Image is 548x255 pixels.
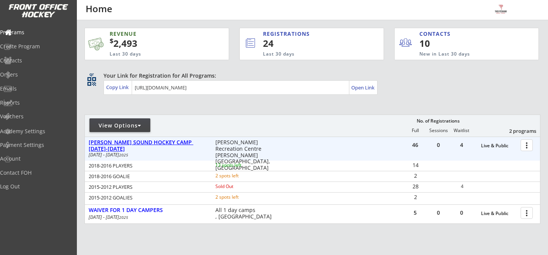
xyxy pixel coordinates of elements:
div: Sold Out [215,184,264,189]
div: Last 30 days [263,51,352,57]
div: New in Last 30 days [419,51,503,57]
div: All 1 day camps , [GEOGRAPHIC_DATA] [215,207,275,220]
div: 10 [419,37,466,50]
div: 28 [404,184,427,189]
div: 0 [450,210,473,215]
div: No. of Registrations [414,118,462,124]
div: 2018-2016 GOALIE [89,174,205,179]
div: Sessions [427,128,450,133]
div: 14 [404,163,427,168]
em: 2025 [119,152,128,158]
div: [PERSON_NAME] Recreation Centre [PERSON_NAME][GEOGRAPHIC_DATA], [GEOGRAPHIC_DATA] [215,139,275,171]
div: Waitlist [450,128,473,133]
div: Full [404,128,427,133]
div: Open Link [351,84,375,91]
sup: $ [110,36,113,45]
div: 2,493 [110,37,205,50]
div: 2 spots left [215,174,264,178]
div: 2015-2012 GOALIES [89,195,205,200]
button: more_vert [521,207,533,219]
div: 2015-2012 PLAYERS [89,185,205,190]
div: 24 [263,37,358,50]
div: 2 [404,194,427,200]
div: 2 programs [497,127,536,134]
div: qr [87,72,96,77]
div: 46 [404,142,427,148]
div: [PERSON_NAME] SOUND HOCKEY CAMP [DATE]-[DATE] [89,139,207,152]
div: 0 [427,210,450,215]
div: 0 [427,142,450,148]
div: WAIVER FOR 1 DAY CAMPERS [89,207,207,214]
div: 2018-2016 PLAYERS [89,163,205,168]
div: 13 spots left [215,163,264,167]
div: Copy Link [106,84,130,91]
button: qr_code [86,76,97,87]
a: Open Link [351,82,375,93]
div: CONTACTS [419,30,454,38]
div: REVENUE [110,30,194,38]
div: 2 spots left [215,195,264,199]
div: Live & Public [481,143,517,148]
div: Your Link for Registration for All Programs: [104,72,517,80]
div: 5 [404,210,427,215]
div: 2 [404,173,427,178]
div: 4 [450,142,473,148]
em: 2025 [119,215,128,220]
div: Last 30 days [110,51,194,57]
div: 4 [451,184,473,189]
div: REGISTRATIONS [263,30,350,38]
div: [DATE] - [DATE] [89,153,205,157]
button: more_vert [521,139,533,151]
div: [DATE] - [DATE] [89,215,205,220]
div: View Options [89,122,150,129]
div: Live & Public [481,211,517,216]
